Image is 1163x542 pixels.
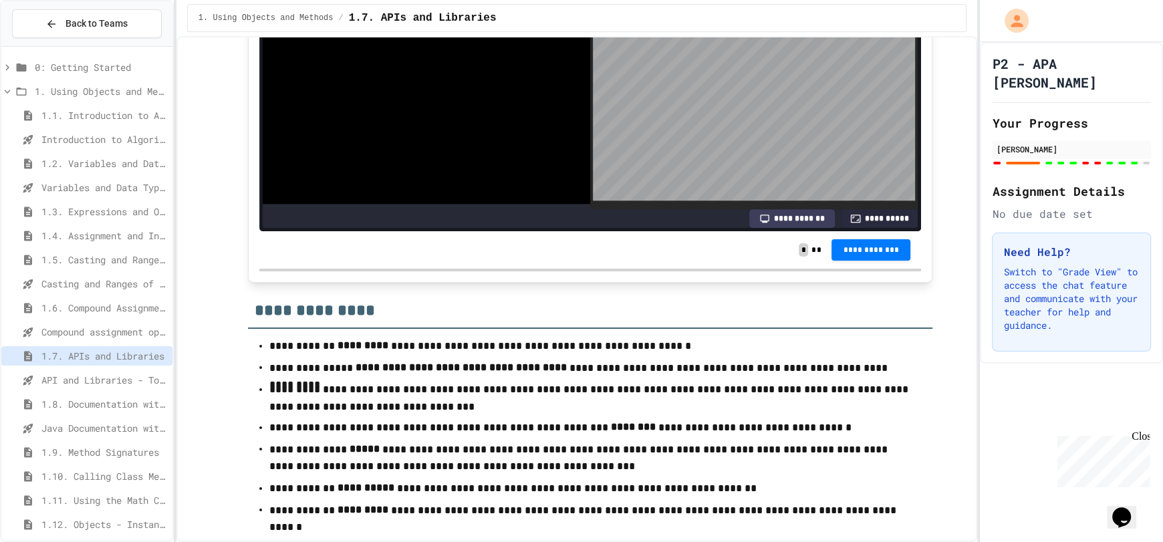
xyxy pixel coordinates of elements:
span: 1.11. Using the Math Class [41,493,167,507]
span: API and Libraries - Topic 1.7 [41,373,167,387]
div: No due date set [992,206,1151,222]
span: Compound assignment operators - Quiz [41,325,167,339]
h2: Your Progress [992,114,1151,132]
span: Variables and Data Types - Quiz [41,180,167,194]
span: 1.8. Documentation with Comments and Preconditions [41,397,167,411]
span: 1.3. Expressions and Output [New] [41,205,167,219]
div: My Account [991,5,1032,36]
span: Back to Teams [66,17,128,31]
h1: P2 - APA [PERSON_NAME] [992,54,1151,92]
span: 1.5. Casting and Ranges of Values [41,253,167,267]
div: [PERSON_NAME] [996,143,1147,155]
span: 1.9. Method Signatures [41,445,167,459]
iframe: chat widget [1052,430,1150,487]
div: Chat with us now!Close [5,5,92,85]
h2: Assignment Details [992,182,1151,200]
span: 1.1. Introduction to Algorithms, Programming, and Compilers [41,108,167,122]
span: 1.12. Objects - Instances of Classes [41,517,167,531]
span: Introduction to Algorithms, Programming, and Compilers [41,132,167,146]
span: 1. Using Objects and Methods [35,84,167,98]
span: 1.6. Compound Assignment Operators [41,301,167,315]
span: 1.7. APIs and Libraries [41,349,167,363]
span: 1.4. Assignment and Input [41,229,167,243]
iframe: chat widget [1107,489,1150,529]
span: Java Documentation with Comments - Topic 1.8 [41,421,167,435]
span: Casting and Ranges of variables - Quiz [41,277,167,291]
h3: Need Help? [1003,244,1140,260]
span: 1.7. APIs and Libraries [349,10,497,26]
p: Switch to "Grade View" to access the chat feature and communicate with your teacher for help and ... [1003,265,1140,332]
span: / [338,13,343,23]
span: 1. Using Objects and Methods [199,13,334,23]
span: 0: Getting Started [35,60,167,74]
span: 1.2. Variables and Data Types [41,156,167,170]
button: Back to Teams [12,9,162,38]
span: 1.10. Calling Class Methods [41,469,167,483]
